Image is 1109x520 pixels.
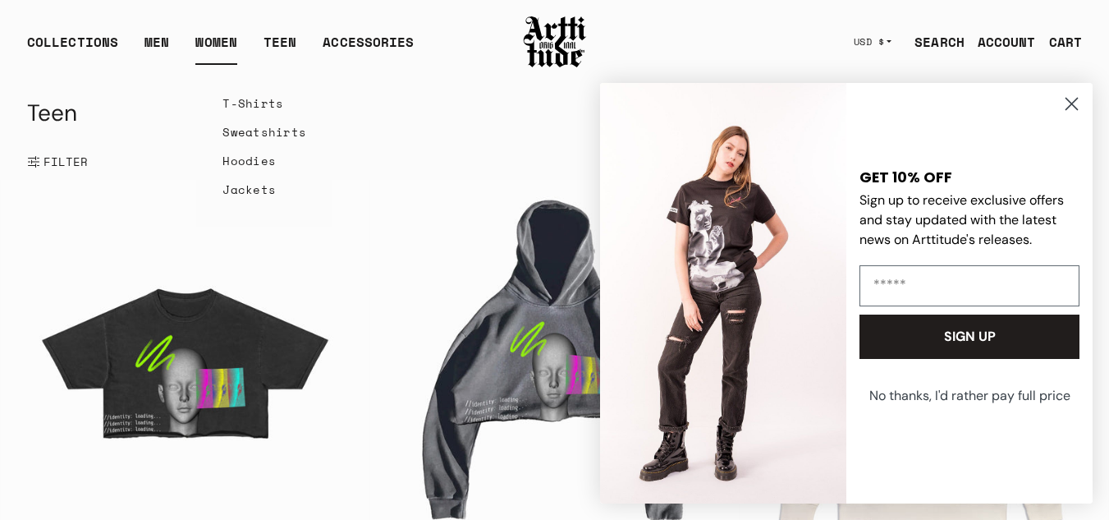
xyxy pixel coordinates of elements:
a: TEEN [264,32,296,65]
div: COLLECTIONS [27,32,118,65]
img: c57f1ce1-60a2-4a3a-80c1-7e56a9ebb637.jpeg [600,83,846,504]
button: USD $ [844,24,902,60]
span: USD $ [854,35,885,48]
ul: Main navigation [14,32,427,65]
button: Show filters [27,144,89,180]
a: T-Shirts [222,89,306,117]
a: ACCOUNT [965,25,1036,58]
img: Arttitude [522,14,588,70]
span: FILTER [40,154,89,170]
a: Sweatshirts [222,117,306,146]
button: SIGN UP [859,315,1079,359]
input: Email [859,265,1079,306]
span: GET 10% OFF [859,167,952,187]
a: WOMEN [195,32,237,65]
a: Hoodies [222,146,306,175]
a: Open cart [1036,25,1082,58]
button: No thanks, I'd rather pay full price [858,375,1081,416]
div: CART [1049,32,1082,52]
div: ACCESSORIES [323,32,414,65]
button: Close dialog [1057,90,1086,118]
span: Sign up to receive exclusive offers and stay updated with the latest news on Arttitude's releases. [859,191,1064,248]
a: MEN [144,32,169,65]
a: SEARCH [901,25,965,58]
a: Jackets [222,175,306,204]
div: FLYOUT Form [584,67,1109,520]
h1: Teen [27,94,77,133]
